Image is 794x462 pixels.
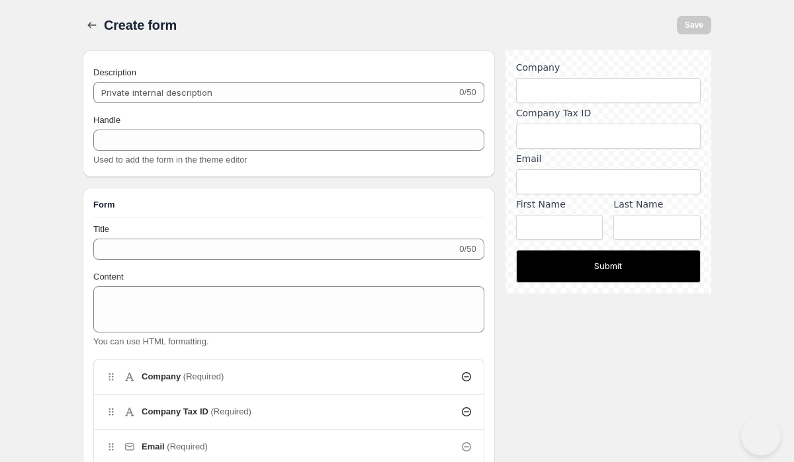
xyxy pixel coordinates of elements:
[93,272,124,282] span: Content
[142,440,208,453] h4: Email
[516,152,701,166] div: Email
[93,82,457,103] input: Private internal description
[516,61,701,75] label: Company
[142,370,224,383] h4: Company
[142,405,251,418] h4: Company Tax ID
[93,198,484,212] h3: Form
[211,406,251,416] span: (Required)
[516,250,701,283] button: Submit
[183,371,224,381] span: (Required)
[167,442,207,451] span: (Required)
[516,198,603,212] label: First Name
[93,336,209,346] span: You can use HTML formatting.
[104,18,177,32] span: Create form
[741,416,781,455] iframe: Help Scout Beacon - Open
[93,67,136,77] span: Description
[93,224,109,234] span: Title
[93,155,247,165] span: Used to add the form in the theme editor
[93,115,120,125] span: Handle
[516,106,701,120] label: Company Tax ID
[613,198,701,212] label: Last Name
